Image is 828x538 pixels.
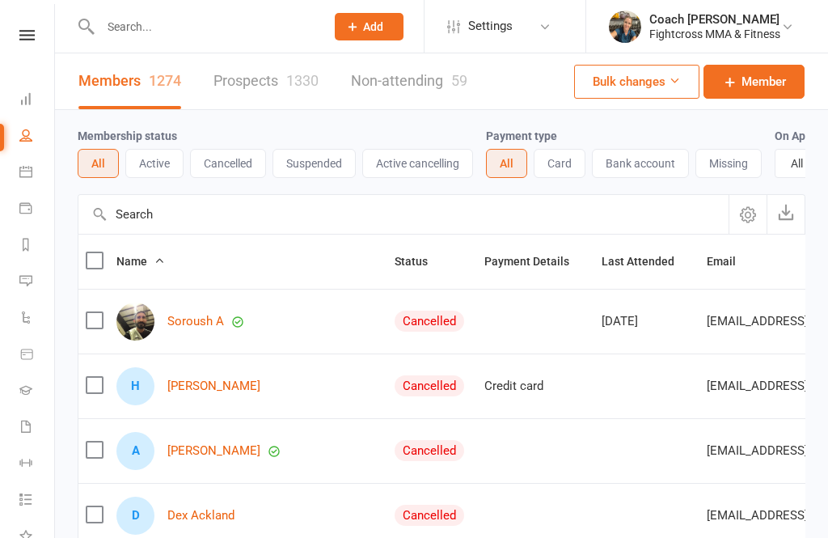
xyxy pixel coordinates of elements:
[451,72,467,89] div: 59
[116,252,165,271] button: Name
[363,20,383,33] span: Add
[741,72,786,91] span: Member
[395,505,464,526] div: Cancelled
[167,444,260,458] a: [PERSON_NAME]
[19,119,56,155] a: People
[695,149,762,178] button: Missing
[286,72,319,89] div: 1330
[116,497,154,535] div: D
[190,149,266,178] button: Cancelled
[602,255,692,268] span: Last Attended
[125,149,184,178] button: Active
[609,11,641,43] img: thumb_image1623694743.png
[78,149,119,178] button: All
[574,65,699,99] button: Bulk changes
[486,129,557,142] label: Payment type
[19,83,56,119] a: Dashboard
[534,149,585,178] button: Card
[484,379,587,393] div: Credit card
[484,252,587,271] button: Payment Details
[484,255,587,268] span: Payment Details
[775,129,812,142] label: On App
[592,149,689,178] button: Bank account
[649,27,780,41] div: Fightcross MMA & Fitness
[395,255,446,268] span: Status
[19,192,56,228] a: Payments
[707,255,754,268] span: Email
[78,53,181,109] a: Members1274
[707,252,754,271] button: Email
[351,53,467,109] a: Non-attending59
[395,440,464,461] div: Cancelled
[19,155,56,192] a: Calendar
[78,195,729,234] input: Search
[486,149,527,178] button: All
[395,252,446,271] button: Status
[649,12,780,27] div: Coach [PERSON_NAME]
[602,252,692,271] button: Last Attended
[395,375,464,396] div: Cancelled
[167,315,224,328] a: Soroush A
[272,149,356,178] button: Suspended
[19,337,56,374] a: Product Sales
[395,311,464,332] div: Cancelled
[116,255,165,268] span: Name
[78,129,177,142] label: Membership status
[213,53,319,109] a: Prospects1330
[116,367,154,405] div: H
[167,509,234,523] a: Dex Ackland
[335,13,403,40] button: Add
[362,149,473,178] button: Active cancelling
[602,315,692,328] div: [DATE]
[19,228,56,265] a: Reports
[149,72,181,89] div: 1274
[116,432,154,470] div: A
[703,65,805,99] a: Member
[167,379,260,393] a: [PERSON_NAME]
[468,8,513,44] span: Settings
[95,15,314,38] input: Search...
